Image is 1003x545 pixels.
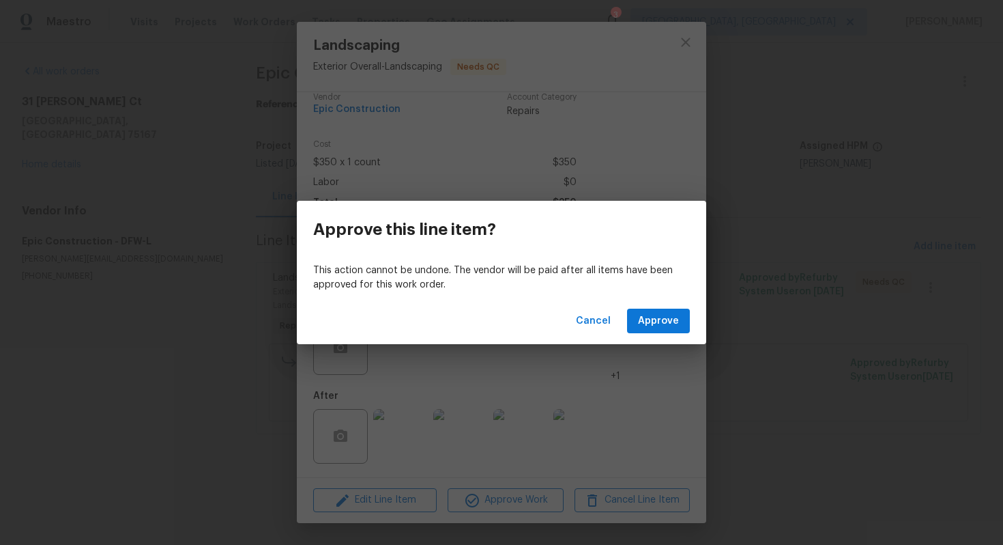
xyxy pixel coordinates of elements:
h3: Approve this line item? [313,220,496,239]
span: Approve [638,313,679,330]
button: Approve [627,309,690,334]
button: Cancel [570,309,616,334]
span: Cancel [576,313,611,330]
p: This action cannot be undone. The vendor will be paid after all items have been approved for this... [313,264,690,292]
